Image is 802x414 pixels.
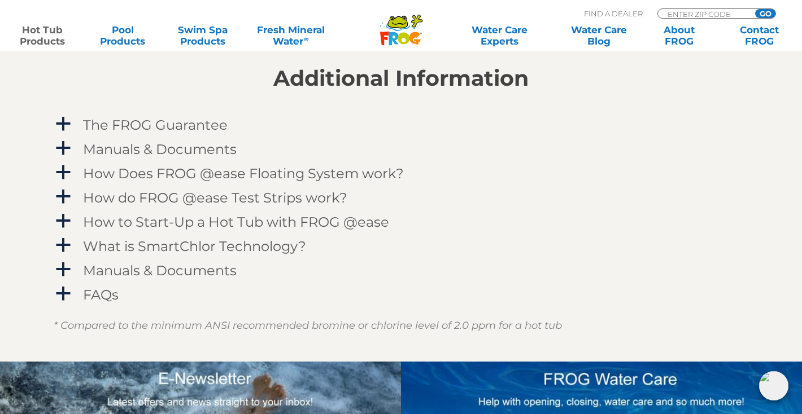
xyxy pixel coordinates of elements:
h4: What is SmartChlor Technology? [83,239,306,254]
h4: How Does FROG @ease Floating System work? [83,166,404,181]
a: PoolProducts [91,24,154,47]
h4: Manuals & Documents [83,142,237,157]
a: a The FROG Guarantee [54,114,748,135]
a: ContactFROG [729,24,791,47]
a: Hot TubProducts [11,24,73,47]
a: a Manuals & Documents [54,139,748,160]
a: a How do FROG @ease Test Strips work? [54,187,748,208]
h4: How to Start-Up a Hot Tub with FROG @ease [83,214,389,230]
span: a [55,285,72,302]
a: Fresh MineralWater∞ [252,24,330,47]
h4: How do FROG @ease Test Strips work? [83,190,347,205]
a: a Manuals & Documents [54,260,748,281]
sup: ∞ [303,34,308,43]
span: a [55,237,72,254]
span: a [55,261,72,278]
h4: Manuals & Documents [83,263,237,278]
span: a [55,164,72,181]
a: Water CareBlog [568,24,630,47]
h4: The FROG Guarantee [83,117,228,133]
span: a [55,213,72,230]
a: Water CareExperts [449,24,550,47]
img: openIcon [759,371,788,400]
a: AboutFROG [648,24,711,47]
a: a What is SmartChlor Technology? [54,236,748,257]
p: Find A Dealer [584,8,643,19]
a: a How Does FROG @ease Floating System work? [54,163,748,184]
a: a How to Start-Up a Hot Tub with FROG @ease [54,212,748,232]
span: a [55,188,72,205]
em: * Compared to the minimum ANSI recommended bromine or chlorine level of 2.0 ppm for a hot tub [54,319,562,332]
h2: Additional Information [54,66,748,91]
input: Zip Code Form [666,9,743,19]
input: GO [755,9,775,18]
span: a [55,140,72,157]
a: a FAQs [54,284,748,305]
h4: FAQs [83,287,119,302]
a: Swim SpaProducts [172,24,234,47]
span: a [55,116,72,133]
